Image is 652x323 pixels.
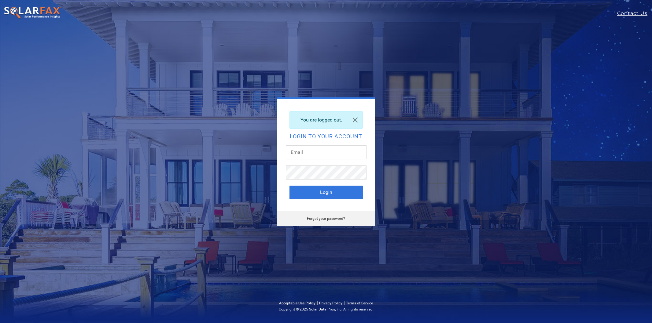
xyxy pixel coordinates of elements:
[286,145,367,159] input: Email
[289,134,363,139] h2: Login to your account
[289,111,363,129] div: You are logged out.
[307,216,345,221] a: Forgot your password?
[348,111,363,129] a: Close
[4,6,61,19] img: SolarFax
[279,301,315,305] a: Acceptable Use Policy
[344,300,345,306] span: |
[617,10,652,17] a: Contact Us
[289,186,363,199] button: Login
[319,301,342,305] a: Privacy Policy
[317,300,318,306] span: |
[346,301,373,305] a: Terms of Service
